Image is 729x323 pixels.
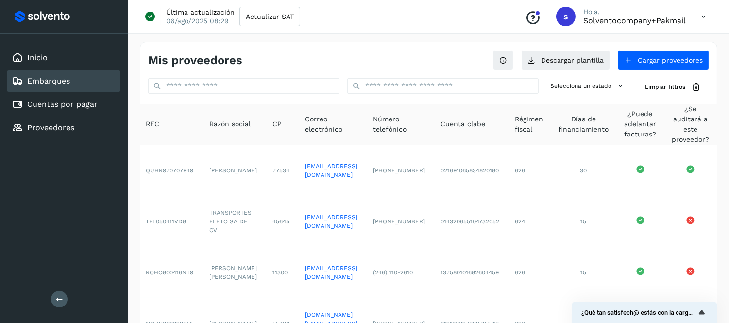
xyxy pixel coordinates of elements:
[202,145,265,196] td: [PERSON_NAME]
[373,114,425,135] span: Número telefónico
[265,247,297,298] td: 11300
[373,167,425,174] span: [PHONE_NUMBER]
[624,109,656,139] span: ¿Puede adelantar facturas?
[27,76,70,85] a: Embarques
[7,117,120,138] div: Proveedores
[373,218,425,225] span: [PHONE_NUMBER]
[581,309,696,316] span: ¿Qué tan satisfech@ estás con la carga de tus proveedores?
[7,47,120,68] div: Inicio
[138,196,202,247] td: TFL050411VD8
[551,247,616,298] td: 15
[551,145,616,196] td: 30
[305,214,357,229] a: [EMAIL_ADDRESS][DOMAIN_NAME]
[209,119,251,129] span: Razón social
[202,247,265,298] td: [PERSON_NAME] [PERSON_NAME]
[305,163,357,178] a: [EMAIL_ADDRESS][DOMAIN_NAME]
[507,247,551,298] td: 626
[373,269,413,276] span: (246) 110-2610
[546,78,629,94] button: Selecciona un estado
[637,78,709,96] button: Limpiar filtros
[265,145,297,196] td: 77534
[239,7,300,26] button: Actualizar SAT
[7,94,120,115] div: Cuentas por pagar
[583,16,686,25] p: solventocompany+pakmail
[559,114,609,135] span: Días de financiamiento
[551,196,616,247] td: 15
[507,145,551,196] td: 626
[305,114,357,135] span: Correo electrónico
[507,196,551,247] td: 624
[305,265,357,280] a: [EMAIL_ADDRESS][DOMAIN_NAME]
[27,100,98,109] a: Cuentas por pagar
[138,247,202,298] td: ROHO800416NT9
[433,196,507,247] td: 014320655104732052
[618,50,709,70] button: Cargar proveedores
[246,13,294,20] span: Actualizar SAT
[583,8,686,16] p: Hola,
[672,104,709,145] span: ¿Se auditará a este proveedor?
[148,53,242,68] h4: Mis proveedores
[433,247,507,298] td: 137580101682604459
[645,83,685,91] span: Limpiar filtros
[27,123,74,132] a: Proveedores
[515,114,543,135] span: Régimen fiscal
[521,50,610,70] button: Descargar plantilla
[441,119,485,129] span: Cuenta clabe
[7,70,120,92] div: Embarques
[202,196,265,247] td: TRANSPORTES FLETO SA DE CV
[272,119,282,129] span: CP
[27,53,48,62] a: Inicio
[146,119,159,129] span: RFC
[433,145,507,196] td: 021691065834820180
[166,8,235,17] p: Última actualización
[166,17,229,25] p: 06/ago/2025 08:29
[265,196,297,247] td: 45645
[138,145,202,196] td: QUHR970707949
[581,306,708,318] button: Mostrar encuesta - ¿Qué tan satisfech@ estás con la carga de tus proveedores?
